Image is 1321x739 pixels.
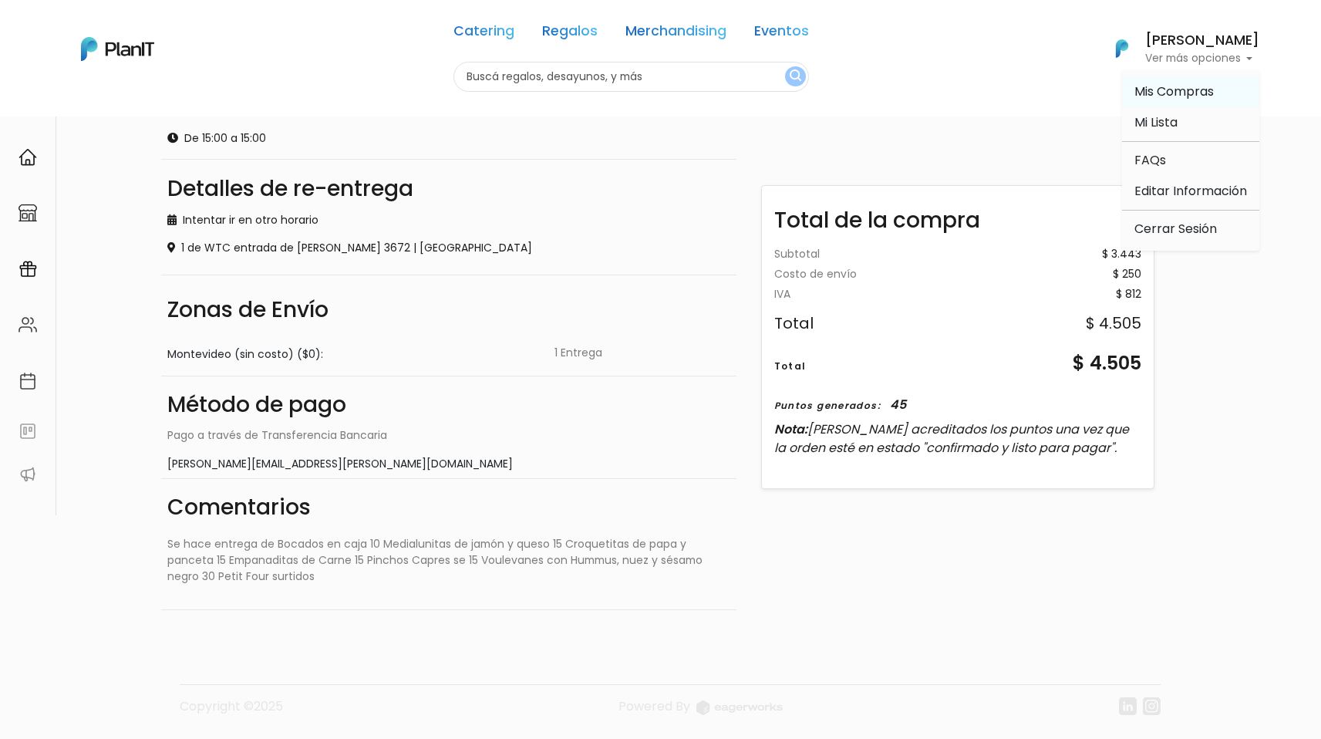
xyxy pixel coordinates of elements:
[19,260,37,278] img: campaigns-02234683943229c281be62815700db0a1741e53638e28bf9629b52c665b00959.svg
[19,372,37,390] img: calendar-87d922413cdce8b2cf7b7f5f62616a5cf9e4887200fb71536465627b3292af00.svg
[167,427,730,444] div: Pago a través de Transferencia Bancaria
[1145,53,1259,64] p: Ver más opciones
[19,204,37,222] img: marketplace-4ceaa7011d94191e9ded77b95e3339b90024bf715f7c57f8cf31f2d8c509eaba.svg
[554,345,602,361] label: 1 Entrega
[167,491,730,524] div: Comentarios
[1113,268,1141,279] div: $ 250
[1086,315,1141,330] div: $ 4.505
[774,315,814,330] div: Total
[1134,113,1178,131] span: Mi Lista
[167,456,730,472] div: [PERSON_NAME][EMAIL_ADDRESS][PERSON_NAME][DOMAIN_NAME]
[1122,107,1259,138] a: Mi Lista
[618,697,783,727] a: Powered By
[1122,176,1259,207] a: Editar Información
[1122,145,1259,176] a: FAQs
[453,62,809,92] input: Buscá regalos, desayunos, y más
[79,15,222,45] div: ¿Necesitás ayuda?
[19,465,37,484] img: partners-52edf745621dab592f3b2c58e3bca9d71375a7ef29c3b500c9f145b62cc070d4.svg
[774,249,820,260] div: Subtotal
[180,697,283,727] p: Copyright ©2025
[774,398,881,412] div: Puntos generados:
[19,148,37,167] img: home-e721727adea9d79c4d83392d1f703f7f8bce08238fde08b1acbfd93340b81755.svg
[1134,83,1214,100] span: Mis Compras
[1073,349,1141,376] div: $ 4.505
[1096,29,1259,69] button: PlanIt Logo [PERSON_NAME] Ver más opciones
[890,395,906,413] div: 45
[453,25,514,43] a: Catering
[167,130,537,147] div: De 15:00 a 15:00
[618,697,690,715] span: translation missing: es.layouts.footer.powered_by
[1145,34,1259,48] h6: [PERSON_NAME]
[81,37,154,61] img: PlanIt Logo
[167,240,730,256] div: 1 de WTC entrada de [PERSON_NAME] 3672 | [GEOGRAPHIC_DATA]
[1122,214,1259,245] a: Cerrar Sesión
[1116,289,1141,299] div: $ 812
[754,25,809,43] a: Eventos
[19,422,37,440] img: feedback-78b5a0c8f98aac82b08bfc38622c3050aee476f2c9584af64705fc4e61158814.svg
[774,268,857,279] div: Costo de envío
[167,294,730,326] div: Zonas de Envío
[1119,697,1137,715] img: linkedin-cc7d2dbb1a16aff8e18f147ffe980d30ddd5d9e01409788280e63c91fc390ff4.svg
[1122,76,1259,107] a: Mis Compras
[167,346,323,363] label: Montevideo (sin costo) ($0):
[1143,697,1161,715] img: instagram-7ba2a2629254302ec2a9470e65da5de918c9f3c9a63008f8abed3140a32961bf.svg
[774,420,1129,456] span: [PERSON_NAME] acreditados los puntos una vez que la orden esté en estado "confirmado y listo para...
[1102,249,1141,260] div: $ 3.443
[774,420,1141,457] p: Nota:
[167,212,730,228] div: Intentar ir en otro horario
[19,316,37,334] img: people-662611757002400ad9ed0e3c099ab2801c6687ba6c219adb57efc949bc21e19d.svg
[167,536,730,585] p: Se hace entrega de Bocados en caja 10 Medialunitas de jamón y queso 15 Croquetitas de papa y panc...
[1105,32,1139,66] img: PlanIt Logo
[762,192,1154,237] div: Total de la compra
[167,178,730,200] div: Detalles de re-entrega
[625,25,726,43] a: Merchandising
[774,359,807,373] div: Total
[542,25,598,43] a: Regalos
[790,69,801,84] img: search_button-432b6d5273f82d61273b3651a40e1bd1b912527efae98b1b7a1b2c0702e16a8d.svg
[774,289,790,299] div: IVA
[696,700,783,715] img: logo_eagerworks-044938b0bf012b96b195e05891a56339191180c2d98ce7df62ca656130a436fa.svg
[167,389,730,421] div: Método de pago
